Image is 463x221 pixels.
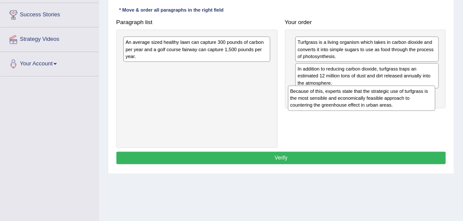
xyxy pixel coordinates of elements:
h4: Paragraph list [116,19,278,26]
a: Strategy Videos [0,28,99,49]
div: Because of this, experts state that the strategic use of turfgrass is the most sensible and econo... [288,86,435,111]
div: In addition to reducing carbon dioxide, turfgrass traps an estimated 12 million tons of dust and ... [295,63,439,89]
div: * Move & order all paragraphs in the right field [116,7,227,14]
div: An average sized healthy lawn can capture 300 pounds of carbon per year and a golf course fairway... [123,37,270,62]
h4: Your order [285,19,446,26]
button: Verify [116,152,446,164]
a: Your Account [0,52,99,74]
a: Success Stories [0,3,99,25]
div: Turfgrass is a living organism which takes in carbon dioxide and converts it into simple sugars t... [295,37,439,62]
